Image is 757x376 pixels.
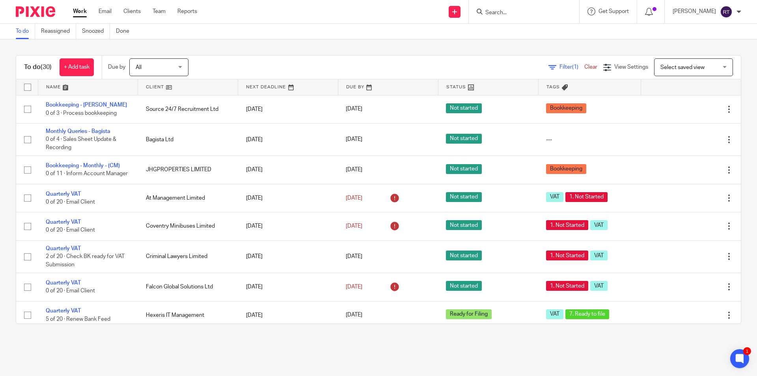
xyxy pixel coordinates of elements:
[46,308,81,314] a: Quarterly VAT
[546,85,560,89] span: Tags
[572,64,578,70] span: (1)
[46,102,127,108] a: Bookkeeping - [PERSON_NAME]
[238,301,338,329] td: [DATE]
[238,240,338,273] td: [DATE]
[46,219,81,225] a: Quarterly VAT
[99,7,112,15] a: Email
[46,288,95,294] span: 0 of 20 · Email Client
[46,199,95,205] span: 0 of 20 · Email Client
[46,280,81,286] a: Quarterly VAT
[46,254,125,268] span: 2 of 20 · Check BK ready for VAT Submission
[138,212,238,240] td: Coventry Minibuses Limited
[446,281,482,291] span: Not started
[138,301,238,329] td: Hexeris IT Management
[82,24,110,39] a: Snoozed
[446,192,482,202] span: Not started
[565,309,609,319] span: 7. Ready to file
[346,167,362,173] span: [DATE]
[485,9,556,17] input: Search
[123,7,141,15] a: Clients
[446,251,482,260] span: Not started
[565,192,608,202] span: 1. Not Started
[546,220,588,230] span: 1. Not Started
[138,184,238,212] td: At Management Limited
[546,192,563,202] span: VAT
[138,273,238,301] td: Falcon Global Solutions Ltd
[41,64,52,70] span: (30)
[116,24,135,39] a: Done
[46,246,81,251] a: Quarterly VAT
[584,64,597,70] a: Clear
[108,63,125,71] p: Due by
[238,184,338,212] td: [DATE]
[346,137,362,142] span: [DATE]
[720,6,733,18] img: svg%3E
[41,24,76,39] a: Reassigned
[590,220,608,230] span: VAT
[446,164,482,174] span: Not started
[60,58,94,76] a: + Add task
[46,129,110,134] a: Monthly Queries - Bagista
[346,195,362,201] span: [DATE]
[546,164,586,174] span: Bookkeeping
[446,103,482,113] span: Not started
[546,281,588,291] span: 1. Not Started
[346,254,362,259] span: [DATE]
[546,251,588,260] span: 1. Not Started
[16,6,55,17] img: Pixie
[660,65,705,70] span: Select saved view
[238,156,338,184] td: [DATE]
[46,110,117,116] span: 0 of 3 · Process bookkeeping
[346,223,362,229] span: [DATE]
[238,212,338,240] td: [DATE]
[346,107,362,112] span: [DATE]
[673,7,716,15] p: [PERSON_NAME]
[238,95,338,123] td: [DATE]
[346,284,362,290] span: [DATE]
[238,273,338,301] td: [DATE]
[177,7,197,15] a: Reports
[590,251,608,260] span: VAT
[138,123,238,155] td: Bagista Ltd
[346,312,362,318] span: [DATE]
[136,65,142,70] span: All
[46,163,120,168] a: Bookkeeping - Monthly - (CM)
[138,156,238,184] td: JHGPROPERTIES LIMITED
[446,134,482,144] span: Not started
[546,136,633,144] div: ---
[590,281,608,291] span: VAT
[446,309,492,319] span: Ready for Filing
[546,103,586,113] span: Bookkeeping
[559,64,584,70] span: Filter
[446,220,482,230] span: Not started
[73,7,87,15] a: Work
[16,24,35,39] a: To do
[46,228,95,233] span: 0 of 20 · Email Client
[599,9,629,14] span: Get Support
[238,123,338,155] td: [DATE]
[46,191,81,197] a: Quarterly VAT
[153,7,166,15] a: Team
[614,64,648,70] span: View Settings
[46,171,128,177] span: 0 of 11 · Inform Account Manager
[46,316,110,322] span: 5 of 20 · Renew Bank Feed
[46,137,116,151] span: 0 of 4 · Sales Sheet Update & Recording
[138,95,238,123] td: Source 24/7 Recruitment Ltd
[138,240,238,273] td: Criminal Lawyers Limited
[24,63,52,71] h1: To do
[743,347,751,355] div: 1
[546,309,563,319] span: VAT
